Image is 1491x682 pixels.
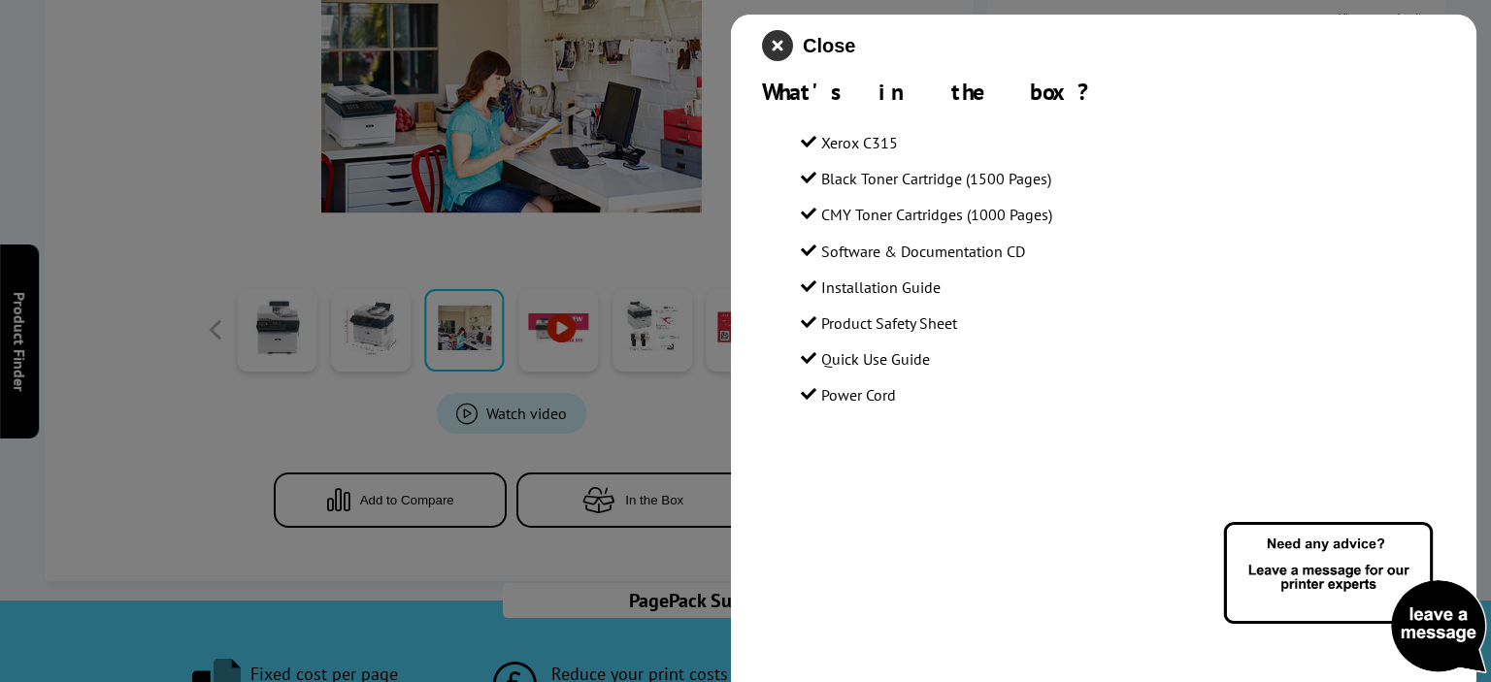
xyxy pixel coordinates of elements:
[821,133,898,152] span: Xerox C315
[821,169,1051,188] span: Black Toner Cartridge (1500 Pages)
[821,313,957,333] span: Product Safety Sheet
[821,349,930,369] span: Quick Use Guide
[821,242,1025,261] span: Software & Documentation CD
[803,35,855,57] span: Close
[762,77,1445,107] div: What's in the box?
[821,277,941,297] span: Installation Guide
[821,385,896,405] span: Power Cord
[1219,519,1491,678] img: Open Live Chat window
[821,205,1052,224] span: CMY Toner Cartridges (1000 Pages)
[762,30,855,61] button: close modal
